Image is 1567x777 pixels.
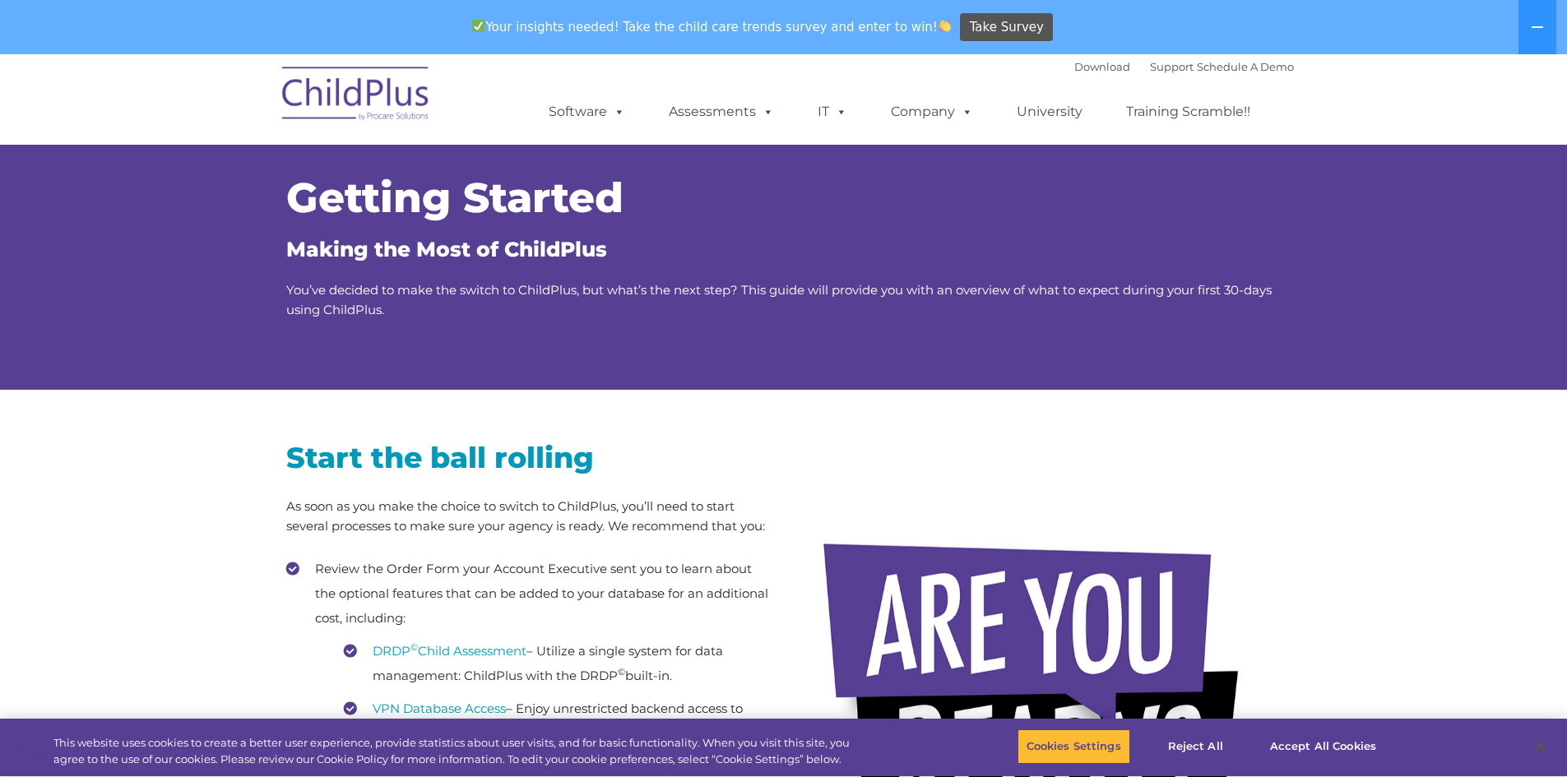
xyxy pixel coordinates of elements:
a: DRDP©Child Assessment [373,643,526,659]
button: Cookies Settings [1018,729,1130,764]
span: Your insights needed! Take the child care trends survey and enter to win! [466,11,958,43]
button: Close [1523,728,1559,765]
img: ✅ [472,20,484,32]
a: VPN Database Access [373,701,506,716]
a: University [1000,95,1099,128]
h2: Start the ball rolling [286,439,772,476]
a: Schedule A Demo [1197,60,1294,73]
a: Support [1150,60,1194,73]
sup: © [618,666,625,678]
li: – Utilize a single system for data management: ChildPlus with the DRDP built-in. [344,639,772,688]
span: Making the Most of ChildPlus [286,237,607,261]
a: Training Scramble!! [1110,95,1267,128]
span: Getting Started [286,173,624,223]
p: As soon as you make the choice to switch to ChildPlus, you’ll need to start several processes to ... [286,497,772,536]
li: – Enjoy unrestricted backend access to your data with a secure VPN tunnel. [344,696,772,746]
img: 👏 [939,20,951,32]
a: Software [532,95,642,128]
button: Reject All [1144,729,1247,764]
span: Take Survey [970,13,1044,42]
a: IT [801,95,864,128]
a: Assessments [652,95,790,128]
img: ChildPlus by Procare Solutions [274,55,438,137]
div: This website uses cookies to create a better user experience, provide statistics about user visit... [53,735,862,767]
a: Take Survey [960,13,1053,42]
a: Download [1074,60,1130,73]
a: Company [874,95,990,128]
sup: © [410,641,418,653]
span: You’ve decided to make the switch to ChildPlus, but what’s the next step? This guide will provide... [286,282,1272,317]
font: | [1074,60,1294,73]
button: Accept All Cookies [1261,729,1385,764]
